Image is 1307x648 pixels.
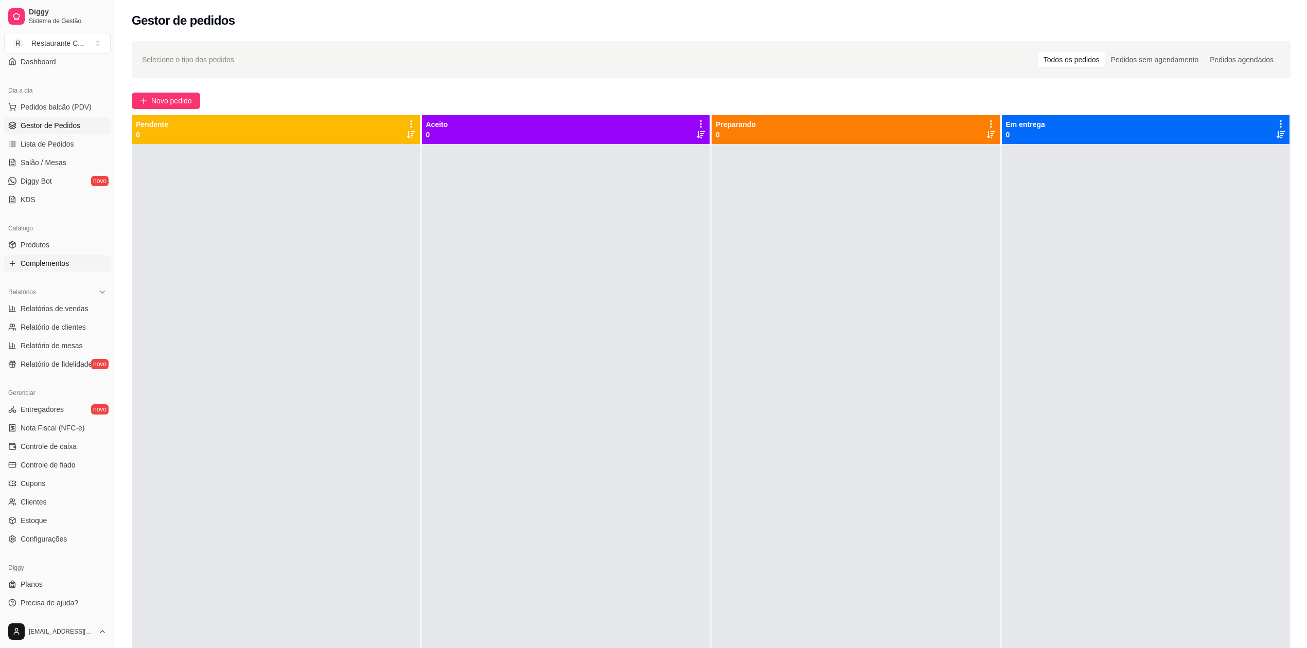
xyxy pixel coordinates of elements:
span: Planos [21,579,43,589]
a: Controle de caixa [4,438,111,455]
a: Relatório de clientes [4,319,111,335]
span: [EMAIL_ADDRESS][DOMAIN_NAME] [29,627,94,636]
a: Salão / Mesas [4,154,111,171]
div: Catálogo [4,220,111,237]
div: Restaurante C ... [31,38,84,48]
a: Cupons [4,475,111,492]
a: Estoque [4,512,111,529]
a: Clientes [4,494,111,510]
span: Cupons [21,478,45,489]
span: Diggy [29,8,107,17]
span: Relatórios de vendas [21,303,89,314]
p: Pendente [136,119,168,130]
p: 0 [1006,130,1045,140]
span: Configurações [21,534,67,544]
span: Selecione o tipo dos pedidos [142,54,234,65]
div: Gerenciar [4,385,111,401]
button: Pedidos balcão (PDV) [4,99,111,115]
span: Relatório de fidelidade [21,359,92,369]
h2: Gestor de pedidos [132,12,235,29]
span: Complementos [21,258,69,268]
a: Entregadoresnovo [4,401,111,418]
div: Diggy [4,560,111,576]
a: Gestor de Pedidos [4,117,111,134]
a: DiggySistema de Gestão [4,4,111,29]
span: Estoque [21,515,47,526]
a: Dashboard [4,53,111,70]
span: KDS [21,194,36,205]
p: Preparando [716,119,756,130]
a: KDS [4,191,111,208]
span: Nota Fiscal (NFC-e) [21,423,84,433]
span: plus [140,97,147,104]
div: Pedidos agendados [1204,52,1279,67]
p: 0 [426,130,448,140]
a: Planos [4,576,111,592]
span: Lista de Pedidos [21,139,74,149]
div: Dia a dia [4,82,111,99]
span: Clientes [21,497,47,507]
span: Controle de fiado [21,460,76,470]
span: Produtos [21,240,49,250]
a: Complementos [4,255,111,272]
a: Relatório de mesas [4,337,111,354]
span: Gestor de Pedidos [21,120,80,131]
span: Controle de caixa [21,441,77,452]
p: Aceito [426,119,448,130]
span: Novo pedido [151,95,192,106]
span: Pedidos balcão (PDV) [21,102,92,112]
span: Diggy Bot [21,176,52,186]
a: Diggy Botnovo [4,173,111,189]
a: Controle de fiado [4,457,111,473]
a: Configurações [4,531,111,547]
span: Precisa de ajuda? [21,598,78,608]
p: 0 [716,130,756,140]
span: Relatórios [8,288,36,296]
a: Precisa de ajuda? [4,595,111,611]
div: Pedidos sem agendamento [1105,52,1204,67]
p: Em entrega [1006,119,1045,130]
span: Sistema de Gestão [29,17,107,25]
span: Relatório de clientes [21,322,86,332]
span: Salão / Mesas [21,157,66,168]
span: Relatório de mesas [21,340,83,351]
a: Nota Fiscal (NFC-e) [4,420,111,436]
span: R [13,38,23,48]
a: Produtos [4,237,111,253]
button: [EMAIL_ADDRESS][DOMAIN_NAME] [4,619,111,644]
p: 0 [136,130,168,140]
div: Todos os pedidos [1038,52,1105,67]
span: Entregadores [21,404,64,415]
a: Relatórios de vendas [4,300,111,317]
a: Relatório de fidelidadenovo [4,356,111,372]
button: Novo pedido [132,93,200,109]
a: Lista de Pedidos [4,136,111,152]
span: Dashboard [21,57,56,67]
button: Select a team [4,33,111,53]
